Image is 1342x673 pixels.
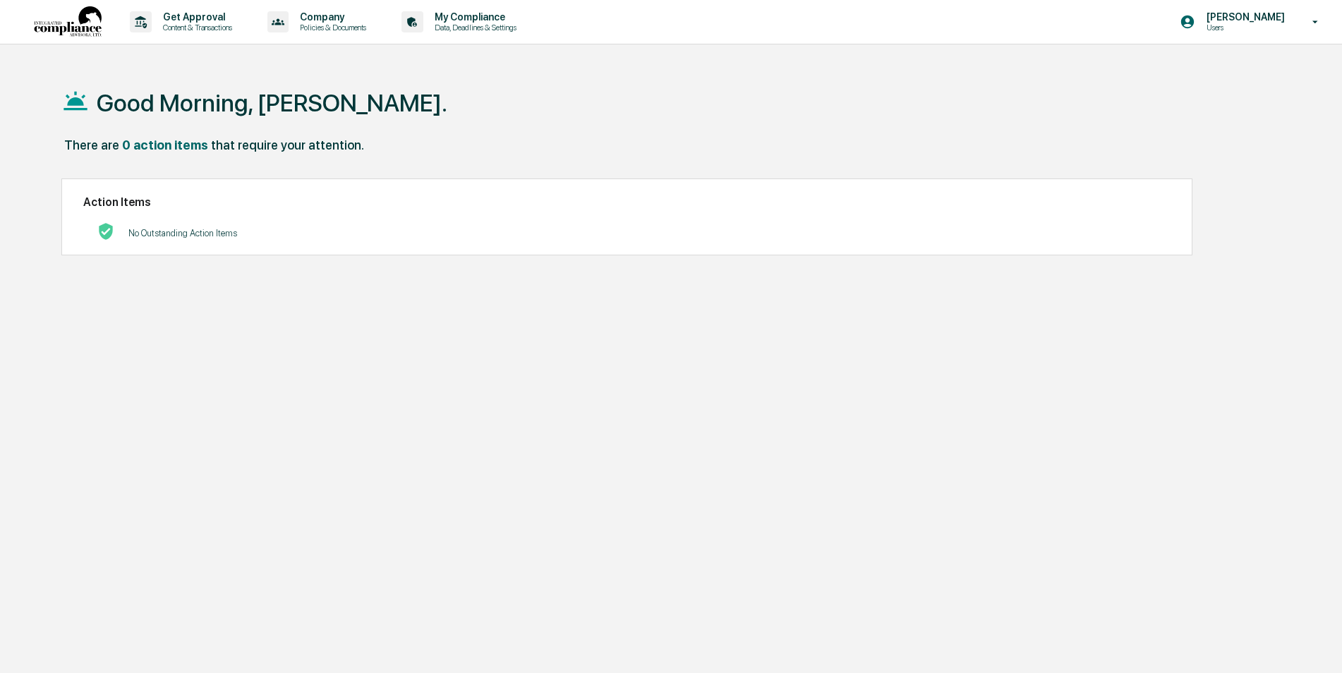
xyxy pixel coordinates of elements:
[289,23,373,32] p: Policies & Documents
[211,138,364,152] div: that require your attention.
[152,23,239,32] p: Content & Transactions
[122,138,208,152] div: 0 action items
[152,11,239,23] p: Get Approval
[34,6,102,38] img: logo
[128,228,237,238] p: No Outstanding Action Items
[423,11,524,23] p: My Compliance
[64,138,119,152] div: There are
[1195,11,1292,23] p: [PERSON_NAME]
[83,195,1171,209] h2: Action Items
[289,11,373,23] p: Company
[423,23,524,32] p: Data, Deadlines & Settings
[97,89,447,117] h1: Good Morning, [PERSON_NAME].
[1195,23,1292,32] p: Users
[97,223,114,240] img: No Actions logo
